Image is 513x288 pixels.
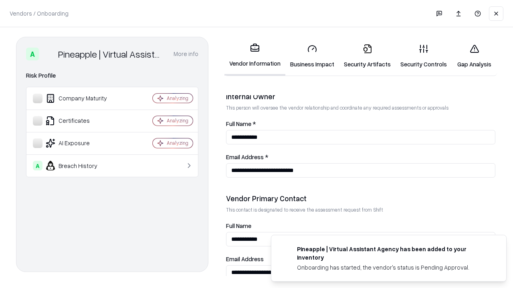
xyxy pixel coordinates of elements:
div: Analyzing [167,117,188,124]
a: Vendor Information [224,37,285,76]
img: trypineapple.com [281,245,291,254]
label: Full Name * [226,121,495,127]
div: Pineapple | Virtual Assistant Agency has been added to your inventory [297,245,487,262]
button: More info [174,47,198,61]
label: Full Name [226,223,495,229]
div: Analyzing [167,140,188,146]
p: This person will oversee the vendor relationship and coordinate any required assessments or appro... [226,104,495,111]
div: AI Exposure [33,138,129,148]
div: Pineapple | Virtual Assistant Agency [58,48,164,60]
a: Security Artifacts [339,38,396,75]
div: A [33,161,42,170]
a: Security Controls [396,38,452,75]
div: A [26,48,39,60]
div: Company Maturity [33,94,129,103]
a: Business Impact [285,38,339,75]
a: Gap Analysis [452,38,497,75]
div: Vendor Primary Contact [226,194,495,203]
div: Breach History [33,161,129,170]
div: Certificates [33,116,129,126]
p: This contact is designated to receive the assessment request from Shift [226,206,495,213]
label: Email Address [226,256,495,262]
div: Onboarding has started, the vendor's status is Pending Approval. [297,263,487,272]
p: Vendors / Onboarding [10,9,69,18]
div: Analyzing [167,95,188,102]
div: Risk Profile [26,71,198,80]
label: Email Address * [226,154,495,160]
img: Pineapple | Virtual Assistant Agency [42,48,55,60]
div: Internal Owner [226,92,495,101]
